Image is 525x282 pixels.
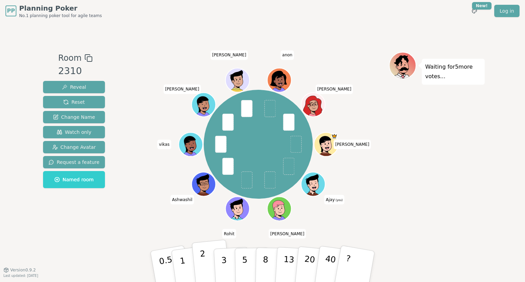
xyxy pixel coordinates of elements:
[5,3,102,18] a: PPPlanning PokerNo.1 planning poker tool for agile teams
[281,50,294,60] span: Click to change your name
[62,84,86,90] span: Reveal
[53,114,95,121] span: Change Name
[3,274,38,278] span: Last updated: [DATE]
[43,156,105,168] button: Request a feature
[43,126,105,138] button: Watch only
[331,133,337,139] span: Tejal is the host
[19,13,102,18] span: No.1 planning poker tool for agile teams
[7,7,15,15] span: PP
[43,141,105,153] button: Change Avatar
[10,267,36,273] span: Version 0.9.2
[163,84,201,94] span: Click to change your name
[315,84,353,94] span: Click to change your name
[3,267,36,273] button: Version0.9.2
[52,144,96,151] span: Change Avatar
[63,99,85,105] span: Reset
[302,173,324,195] button: Click to change your avatar
[335,198,343,201] span: (you)
[57,129,92,136] span: Watch only
[43,81,105,93] button: Reveal
[49,159,99,166] span: Request a feature
[211,50,248,60] span: Click to change your name
[43,111,105,123] button: Change Name
[468,5,481,17] button: New!
[334,140,371,149] span: Click to change your name
[472,2,492,10] div: New!
[58,64,92,78] div: 2310
[54,176,94,183] span: Named room
[58,52,81,64] span: Room
[494,5,520,17] a: Log in
[19,3,102,13] span: Planning Poker
[222,229,236,238] span: Click to change your name
[43,96,105,108] button: Reset
[157,140,171,149] span: Click to change your name
[170,195,194,204] span: Click to change your name
[43,171,105,188] button: Named room
[269,229,306,238] span: Click to change your name
[425,62,481,81] p: Waiting for 5 more votes...
[324,195,345,204] span: Click to change your name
